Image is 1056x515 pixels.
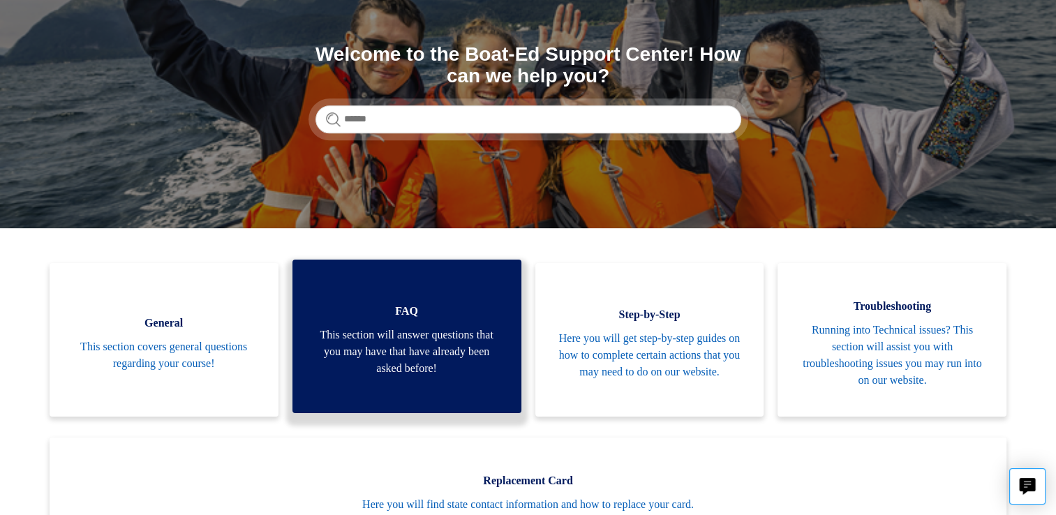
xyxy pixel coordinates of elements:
[313,327,500,377] span: This section will answer questions that you may have that have already been asked before!
[315,105,741,133] input: Search
[70,472,986,489] span: Replacement Card
[798,322,986,389] span: Running into Technical issues? This section will assist you with troubleshooting issues you may r...
[70,496,986,513] span: Here you will find state contact information and how to replace your card.
[70,315,258,331] span: General
[313,303,500,320] span: FAQ
[556,306,743,323] span: Step-by-Step
[70,338,258,372] span: This section covers general questions regarding your course!
[556,330,743,380] span: Here you will get step-by-step guides on how to complete certain actions that you may need to do ...
[798,298,986,315] span: Troubleshooting
[315,44,741,87] h1: Welcome to the Boat-Ed Support Center! How can we help you?
[535,263,764,417] a: Step-by-Step Here you will get step-by-step guides on how to complete certain actions that you ma...
[778,263,1006,417] a: Troubleshooting Running into Technical issues? This section will assist you with troubleshooting ...
[1009,468,1046,505] button: Live chat
[50,263,278,417] a: General This section covers general questions regarding your course!
[292,260,521,413] a: FAQ This section will answer questions that you may have that have already been asked before!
